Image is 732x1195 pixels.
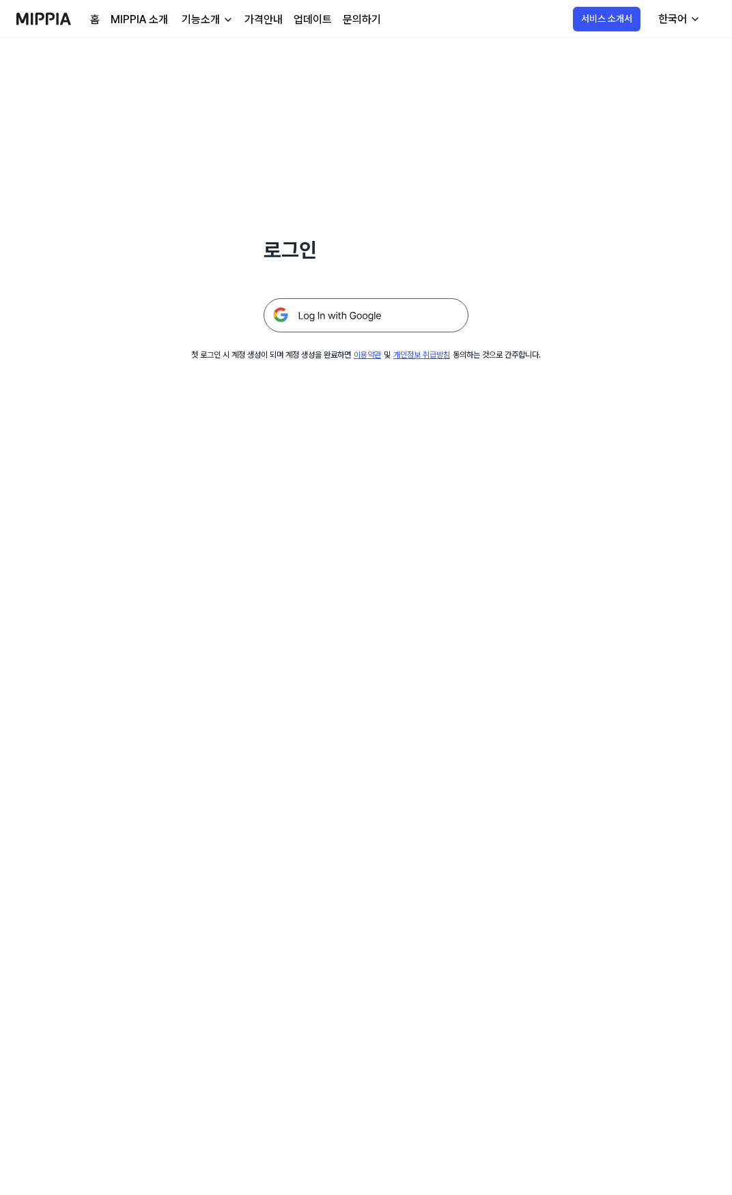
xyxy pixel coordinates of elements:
button: 한국어 [647,5,709,33]
a: 업데이트 [294,12,332,28]
a: 이용약관 [354,350,381,360]
a: 문의하기 [343,12,381,28]
div: 한국어 [656,11,690,27]
h1: 로그인 [264,235,468,265]
button: 기능소개 [179,12,234,28]
button: 서비스 소개서 [573,7,640,31]
img: down [223,14,234,25]
a: MIPPIA 소개 [111,12,168,28]
div: 기능소개 [179,12,223,28]
a: 가격안내 [244,12,283,28]
a: 홈 [90,12,100,28]
img: 구글 로그인 버튼 [264,298,468,332]
div: 첫 로그인 시 계정 생성이 되며 계정 생성을 완료하면 및 동의하는 것으로 간주합니다. [191,349,541,361]
a: 개인정보 취급방침 [393,350,450,360]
